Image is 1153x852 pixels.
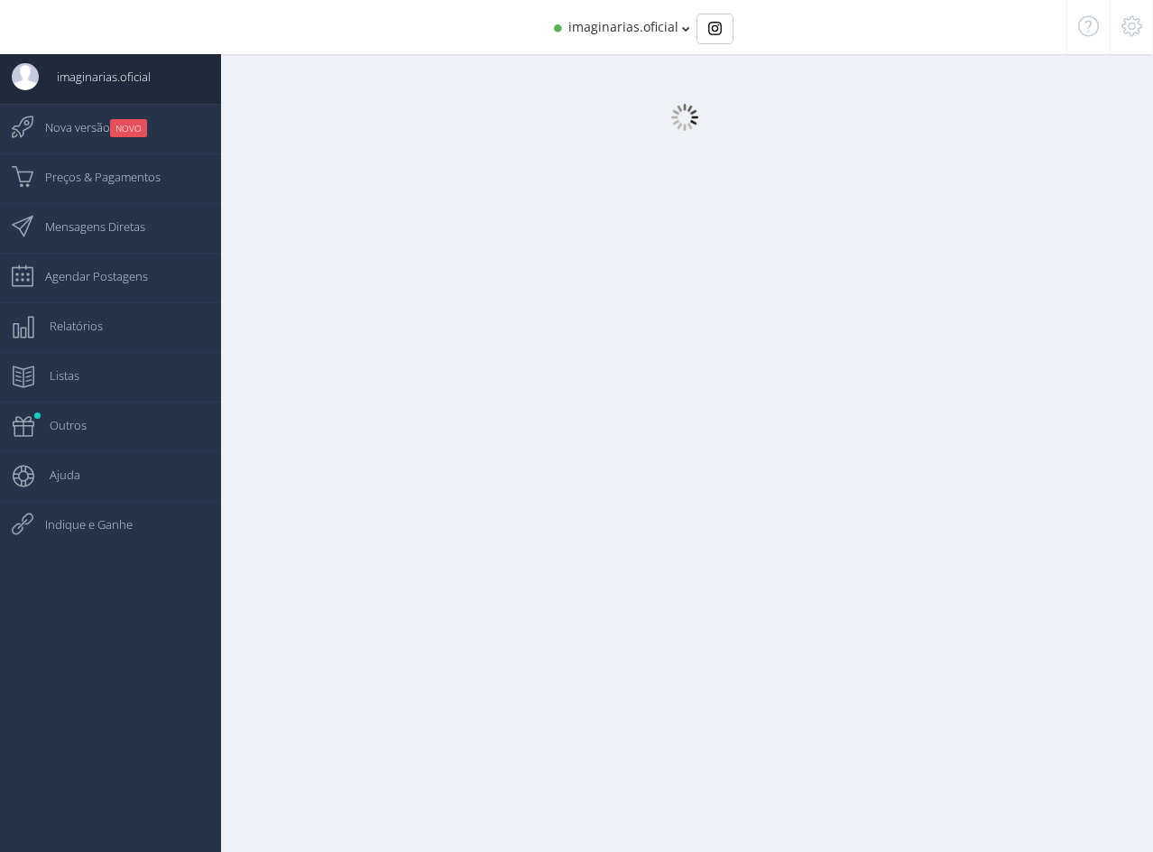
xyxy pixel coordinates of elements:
span: Preços & Pagamentos [27,154,161,199]
span: Agendar Postagens [27,254,148,299]
span: Nova versão [27,105,147,150]
img: loader.gif [671,104,698,131]
span: imaginarias.oficial [39,54,151,99]
img: Instagram_simple_icon.svg [708,22,722,35]
div: Basic example [696,14,733,44]
span: Ajuda [32,452,80,497]
small: NOVO [110,119,147,137]
span: Indique e Ganhe [27,502,133,547]
span: Mensagens Diretas [27,204,145,249]
img: User Image [12,63,39,90]
span: Listas [32,353,79,398]
span: imaginarias.oficial [568,18,678,35]
span: Outros [32,403,87,448]
span: Relatórios [32,303,103,348]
